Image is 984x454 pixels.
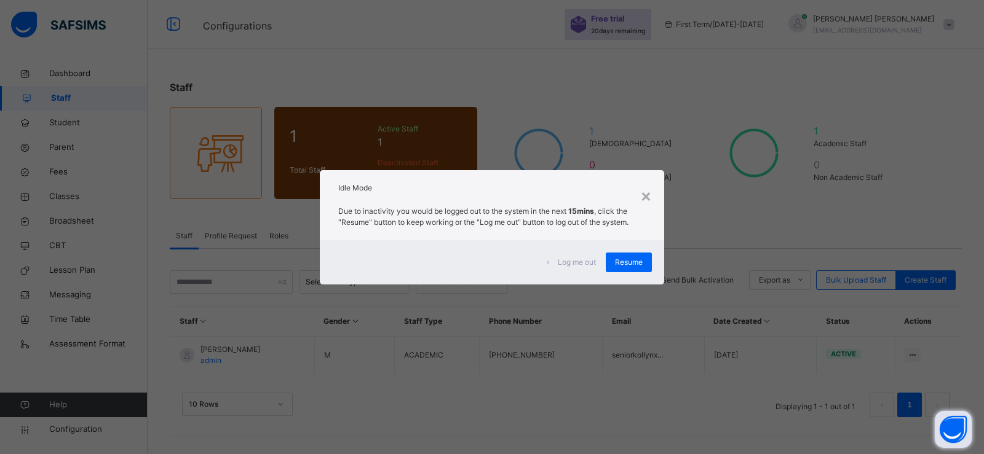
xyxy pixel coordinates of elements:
button: Open asap [935,411,972,448]
strong: 15mins [568,206,594,216]
p: Due to inactivity you would be logged out to the system in the next , click the "Resume" button t... [338,206,646,228]
div: × [640,182,652,208]
h2: Idle Mode [338,182,646,194]
span: Resume [615,257,643,268]
span: Log me out [558,257,596,268]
